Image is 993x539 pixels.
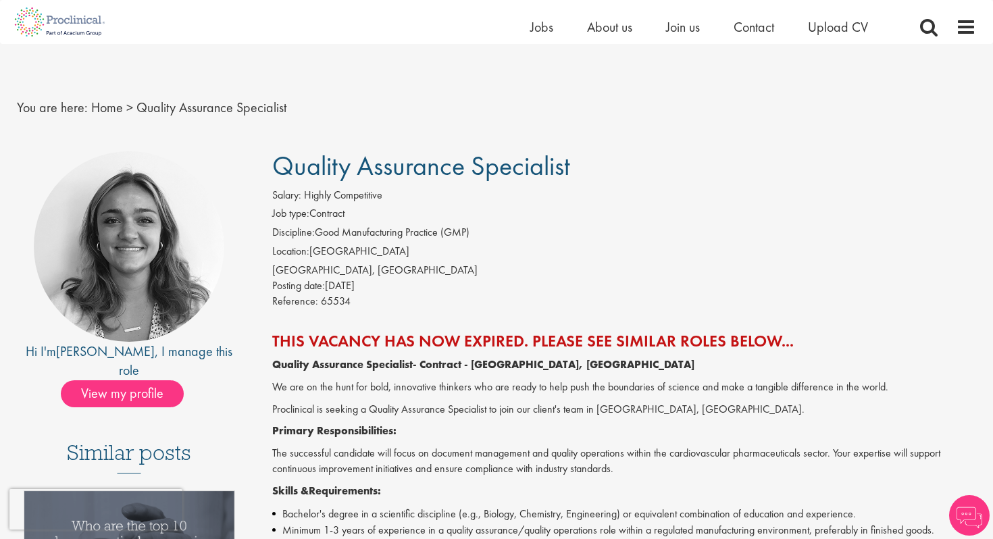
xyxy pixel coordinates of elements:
strong: - Contract - [GEOGRAPHIC_DATA], [GEOGRAPHIC_DATA] [413,357,694,371]
strong: Primary Responsibilities: [272,423,397,438]
strong: Quality Assurance Specialist [272,357,413,371]
h2: This vacancy has now expired. Please see similar roles below... [272,332,977,350]
span: View my profile [61,380,184,407]
img: imeage of recruiter Jackie Cerchio [34,151,224,342]
label: Location: [272,244,309,259]
strong: Requirements: [309,484,381,498]
span: Highly Competitive [304,188,382,202]
span: You are here: [17,99,88,116]
a: breadcrumb link [91,99,123,116]
span: Posting date: [272,278,325,292]
li: [GEOGRAPHIC_DATA] [272,244,977,263]
label: Job type: [272,206,309,222]
span: Quality Assurance Specialist [272,149,570,183]
a: Contact [734,18,774,36]
a: Join us [666,18,700,36]
span: Quality Assurance Specialist [136,99,286,116]
span: > [126,99,133,116]
a: [PERSON_NAME] [56,342,155,360]
img: Chatbot [949,495,990,536]
a: Upload CV [808,18,868,36]
strong: Skills & [272,484,309,498]
p: The successful candidate will focus on document management and quality operations within the card... [272,446,977,477]
a: About us [587,18,632,36]
li: Contract [272,206,977,225]
a: View my profile [61,383,197,401]
a: Jobs [530,18,553,36]
span: 65534 [321,294,351,308]
li: Bachelor's degree in a scientific discipline (e.g., Biology, Chemistry, Engineering) or equivalen... [272,506,977,522]
p: Proclinical is seeking a Quality Assurance Specialist to join our client's team in [GEOGRAPHIC_DA... [272,402,977,417]
label: Salary: [272,188,301,203]
p: We are on the hunt for bold, innovative thinkers who are ready to help push the boundaries of sci... [272,380,977,395]
li: Minimum 1-3 years of experience in a quality assurance/quality operations role within a regulated... [272,522,977,538]
label: Reference: [272,294,318,309]
div: [DATE] [272,278,977,294]
div: [GEOGRAPHIC_DATA], [GEOGRAPHIC_DATA] [272,263,977,278]
iframe: reCAPTCHA [9,489,182,530]
li: Good Manufacturing Practice (GMP) [272,225,977,244]
h3: Similar posts [67,441,191,473]
div: Hi I'm , I manage this role [17,342,242,380]
label: Discipline: [272,225,315,240]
